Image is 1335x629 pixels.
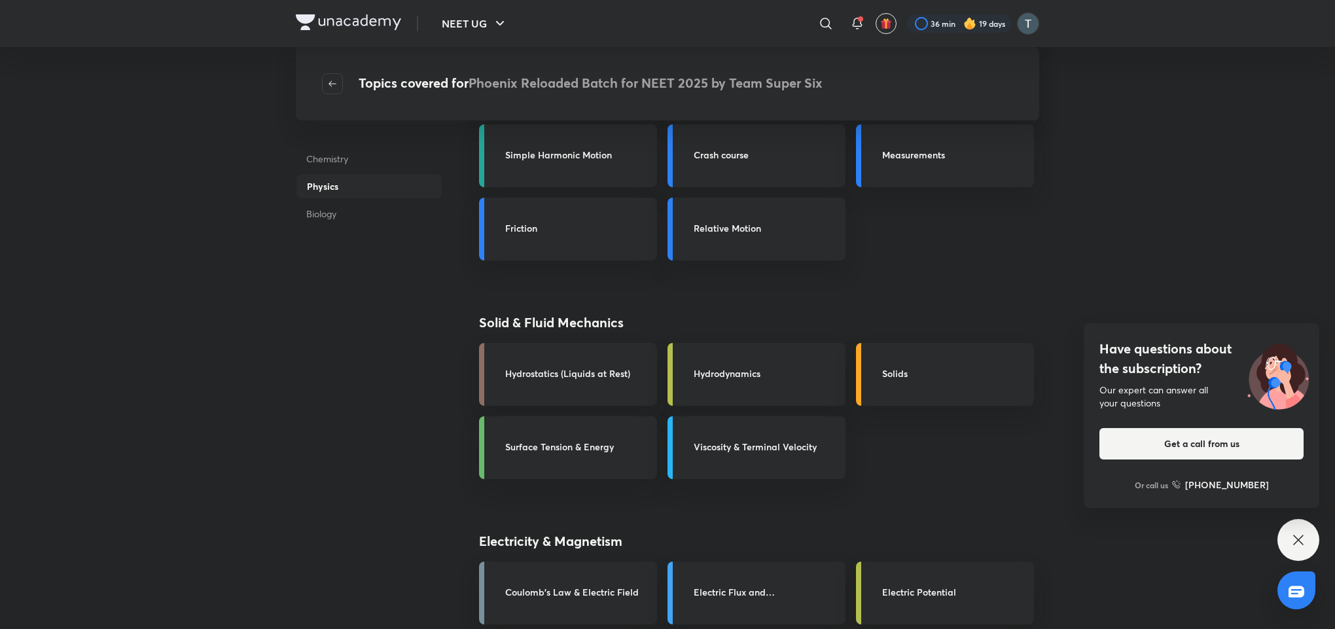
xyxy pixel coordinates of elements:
[1017,12,1039,35] img: tanistha Dey
[505,440,649,454] h3: Surface Tension & Energy
[505,367,649,380] h3: Hydrostatics (Liquids at Rest)
[667,562,845,624] a: Electric Flux and [PERSON_NAME]'s Law
[1237,339,1319,410] img: ttu_illustration_new.svg
[296,173,442,199] p: Physics
[694,585,838,599] h3: Electric Flux and [PERSON_NAME]'s Law
[694,440,838,454] h3: Viscosity & Terminal Velocity
[505,585,649,599] h3: Coulomb's Law & Electric Field
[880,18,892,29] img: avatar
[479,531,971,551] h4: Electricity & Magnetism
[856,343,1034,406] a: Solids
[505,148,649,162] h3: Simple Harmonic Motion
[359,73,823,94] h4: Topics covered for
[434,10,516,37] button: NEET UG
[1099,339,1304,378] h4: Have questions about the subscription?
[479,562,657,624] a: Coulomb's Law & Electric Field
[882,367,1026,380] h3: Solids
[505,221,649,235] h3: Friction
[876,13,897,34] button: avatar
[469,74,823,92] span: Phoenix Reloaded Batch for NEET 2025 by Team Super Six
[1135,479,1168,491] p: Or call us
[296,14,401,30] img: Company Logo
[1172,478,1269,492] a: [PHONE_NUMBER]
[694,367,838,380] h3: Hydrodynamics
[1099,384,1304,410] div: Our expert can answer all your questions
[963,17,976,30] img: streak
[856,562,1034,624] a: Electric Potential
[882,585,1026,599] h3: Electric Potential
[694,148,838,162] h3: Crash course
[479,416,657,479] a: Surface Tension & Energy
[1099,428,1304,459] button: Get a call from us
[694,221,838,235] h3: Relative Motion
[479,343,657,406] a: Hydrostatics (Liquids at Rest)
[479,124,657,187] a: Simple Harmonic Motion
[882,148,1026,162] h3: Measurements
[296,202,442,226] p: Biology
[667,416,845,479] a: Viscosity & Terminal Velocity
[479,313,971,332] h4: Solid & Fluid Mechanics
[1185,478,1269,492] h6: [PHONE_NUMBER]
[667,343,845,406] a: Hydrodynamics
[296,14,401,33] a: Company Logo
[296,147,442,171] p: Chemistry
